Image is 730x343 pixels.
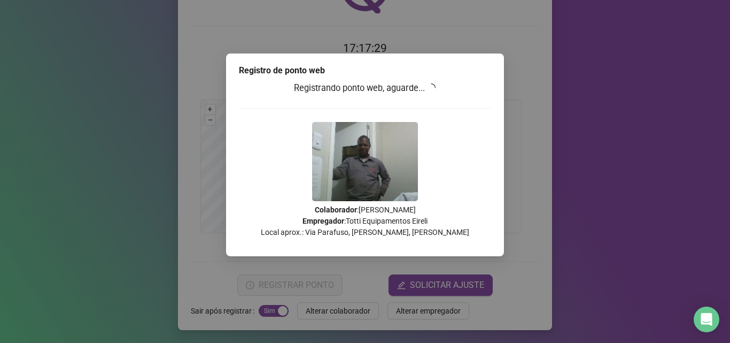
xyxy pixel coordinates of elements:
span: loading [427,83,436,92]
div: Open Intercom Messenger [694,307,719,332]
p: : [PERSON_NAME] : Totti Equipamentos Eireli Local aprox.: Via Parafuso, [PERSON_NAME], [PERSON_NAME] [239,204,491,238]
img: Z [312,122,418,201]
h3: Registrando ponto web, aguarde... [239,81,491,95]
strong: Colaborador [315,205,357,214]
strong: Empregador [302,217,344,225]
div: Registro de ponto web [239,64,491,77]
